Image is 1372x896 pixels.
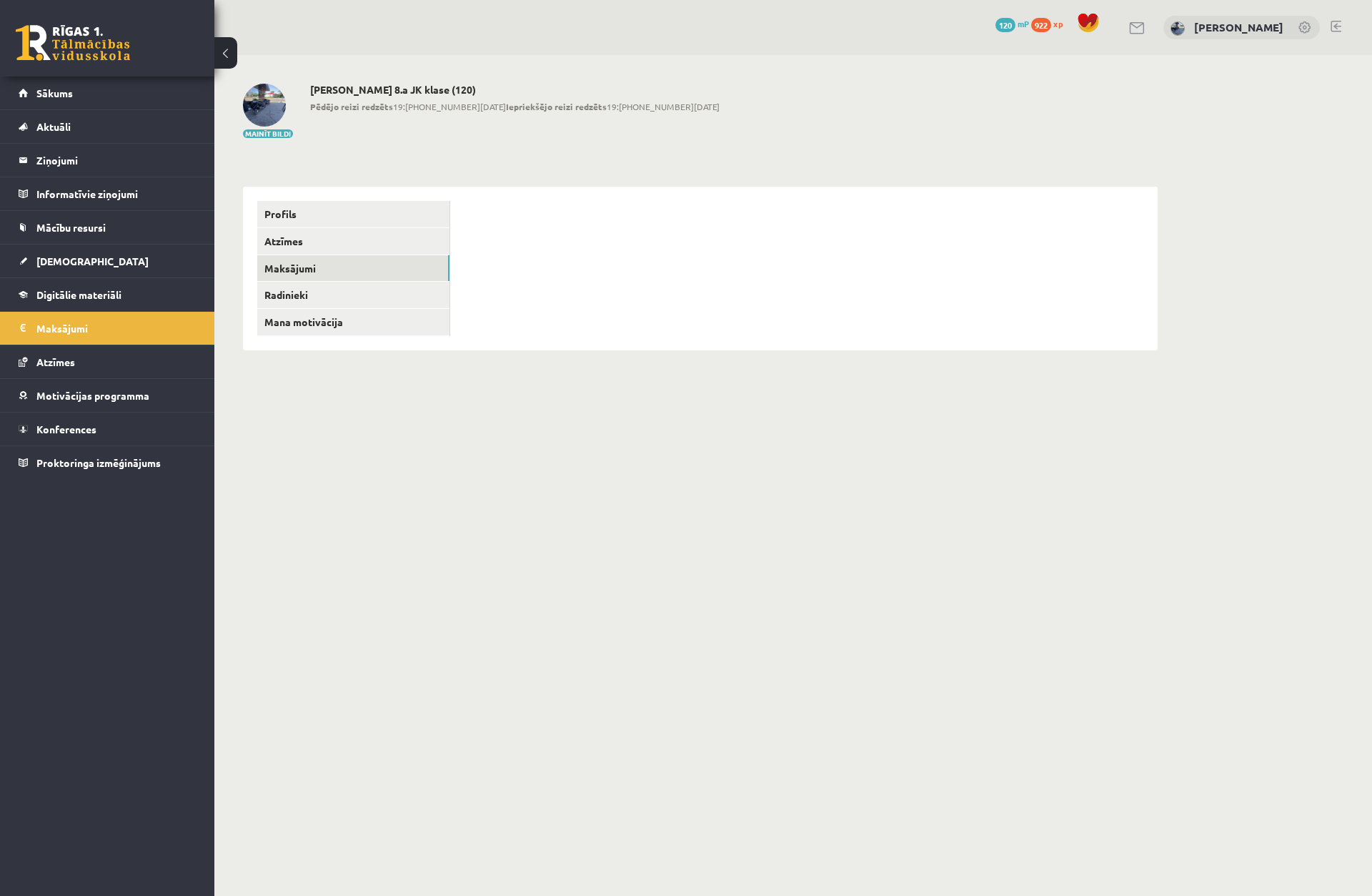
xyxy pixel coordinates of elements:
[310,84,720,96] h2: [PERSON_NAME] 8.a JK klase (120)
[19,245,197,277] a: [DEMOGRAPHIC_DATA]
[19,345,197,378] a: Atzīmes
[995,18,1015,32] span: 120
[36,456,161,469] span: Proktoringa izmēģinājums
[36,355,75,368] span: Atzīmes
[19,278,197,311] a: Digitālie materiāli
[257,201,449,227] a: Profils
[310,101,393,112] b: Pēdējo reizi redzēts
[257,309,449,335] a: Mana motivācija
[36,87,73,99] span: Sākums
[506,101,607,112] b: Iepriekšējo reizi redzēts
[310,100,720,113] span: 19:[PHONE_NUMBER][DATE] 19:[PHONE_NUMBER][DATE]
[36,389,149,402] span: Motivācijas programma
[1018,18,1029,29] span: mP
[1031,18,1070,29] a: 922 xp
[257,255,449,282] a: Maksājumi
[1194,20,1283,34] a: [PERSON_NAME]
[1170,21,1185,36] img: Endijs Laizāns
[16,25,130,61] a: Rīgas 1. Tālmācības vidusskola
[19,77,197,109] a: Sākums
[1053,18,1063,29] span: xp
[36,288,121,301] span: Digitālie materiāli
[995,18,1029,29] a: 120 mP
[36,312,197,345] legend: Maksājumi
[19,144,197,177] a: Ziņojumi
[19,446,197,479] a: Proktoringa izmēģinājums
[36,255,149,267] span: [DEMOGRAPHIC_DATA]
[36,120,71,133] span: Aktuāli
[36,177,197,210] legend: Informatīvie ziņojumi
[243,129,293,138] button: Mainīt bildi
[36,144,197,177] legend: Ziņojumi
[257,282,449,308] a: Radinieki
[36,221,106,234] span: Mācību resursi
[19,413,197,445] a: Konferences
[19,177,197,210] a: Informatīvie ziņojumi
[19,110,197,143] a: Aktuāli
[257,228,449,255] a: Atzīmes
[19,211,197,244] a: Mācību resursi
[243,84,286,127] img: Endijs Laizāns
[36,423,96,435] span: Konferences
[1031,18,1051,32] span: 922
[19,312,197,345] a: Maksājumi
[19,379,197,412] a: Motivācijas programma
